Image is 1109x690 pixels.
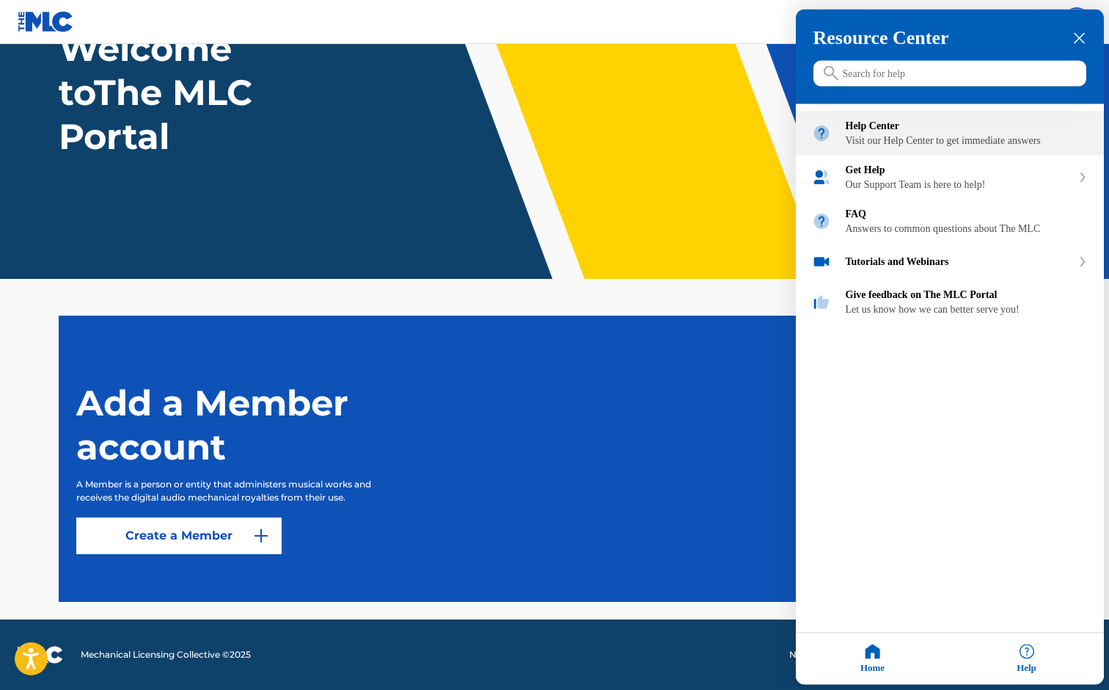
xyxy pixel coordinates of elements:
[796,156,1104,200] div: Get Help
[796,280,1104,324] div: Give feedback on The MLC Portal
[796,104,1104,324] div: entering resource center home
[812,168,831,187] img: module icon
[824,66,838,81] svg: icon
[813,27,1086,49] h3: Resource Center
[812,293,831,312] img: module icon
[846,135,1088,147] div: Visit our Help Center to get immediate answers
[846,179,1072,191] div: Our Support Team is here to help!
[846,304,1088,316] div: Let us know how we can better serve you!
[813,61,1086,87] input: Search for help
[812,212,831,231] img: module icon
[846,256,1072,268] div: Tutorials and Webinars
[950,633,1104,685] div: Help
[796,633,950,685] div: Home
[1078,172,1087,183] svg: expand
[796,244,1104,280] div: Tutorials and Webinars
[812,124,831,143] img: module icon
[796,112,1104,156] div: Help Center
[1078,257,1087,267] svg: expand
[796,104,1104,324] div: Resource center home modules
[812,253,831,272] img: module icon
[846,120,1088,132] div: Help Center
[846,208,1088,220] div: FAQ
[846,289,1088,301] div: Give feedback on The MLC Portal
[846,164,1072,176] div: Get Help
[1072,32,1086,46] div: close resource center
[846,223,1088,235] div: Answers to common questions about The MLC
[796,200,1104,244] div: FAQ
